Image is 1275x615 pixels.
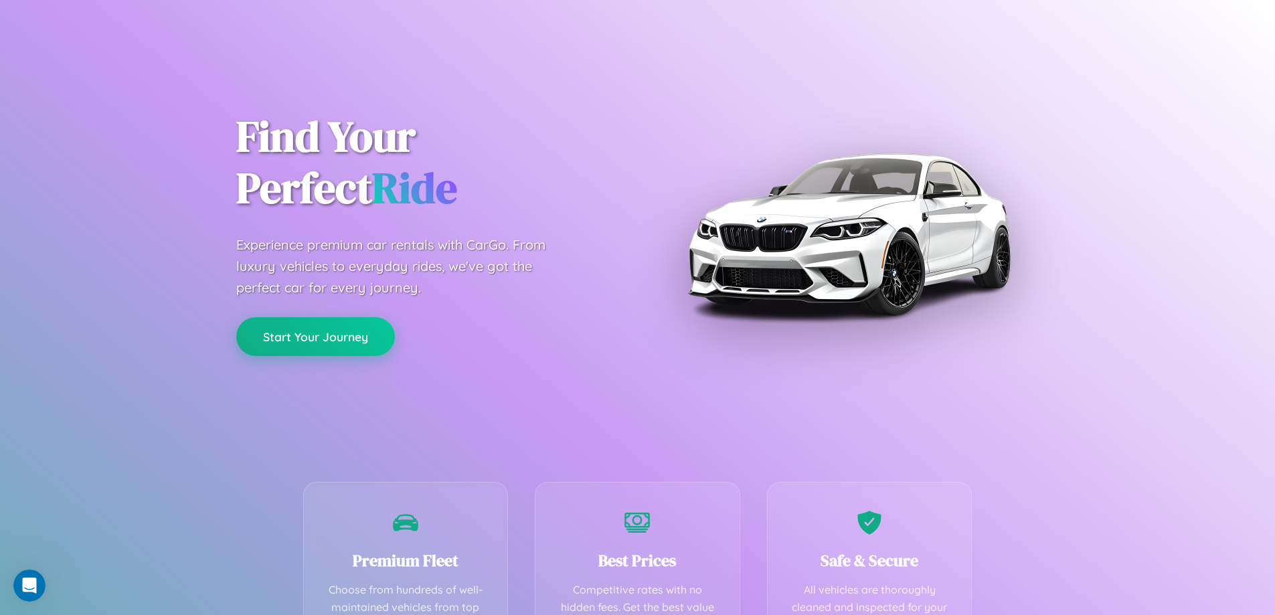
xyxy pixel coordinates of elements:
[236,111,618,214] h1: Find Your Perfect
[556,549,719,572] h3: Best Prices
[13,569,46,602] iframe: Intercom live chat
[236,317,395,356] button: Start Your Journey
[788,549,952,572] h3: Safe & Secure
[681,67,1016,402] img: Premium BMW car rental vehicle
[236,234,571,298] p: Experience premium car rentals with CarGo. From luxury vehicles to everyday rides, we've got the ...
[324,549,488,572] h3: Premium Fleet
[372,159,457,217] span: Ride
